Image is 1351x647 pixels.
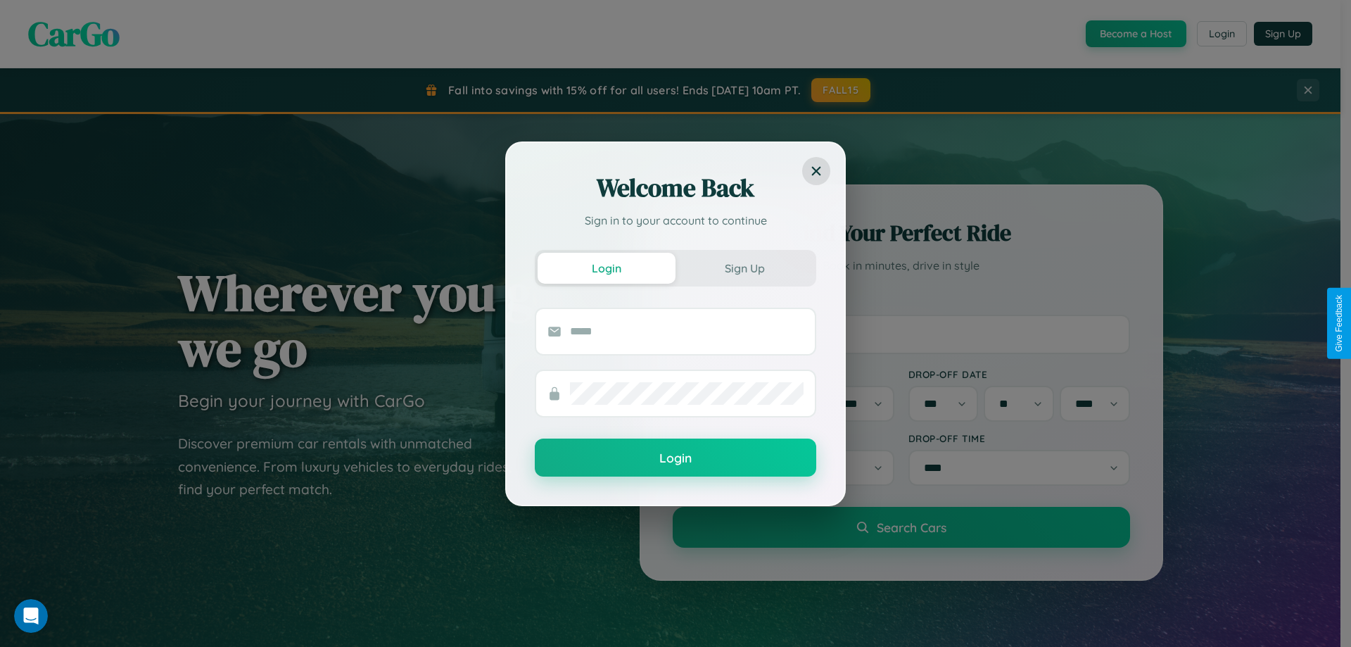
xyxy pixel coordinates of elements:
[14,599,48,633] iframe: Intercom live chat
[535,212,816,229] p: Sign in to your account to continue
[675,253,813,284] button: Sign Up
[535,439,816,477] button: Login
[538,253,675,284] button: Login
[535,171,816,205] h2: Welcome Back
[1334,295,1344,352] div: Give Feedback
